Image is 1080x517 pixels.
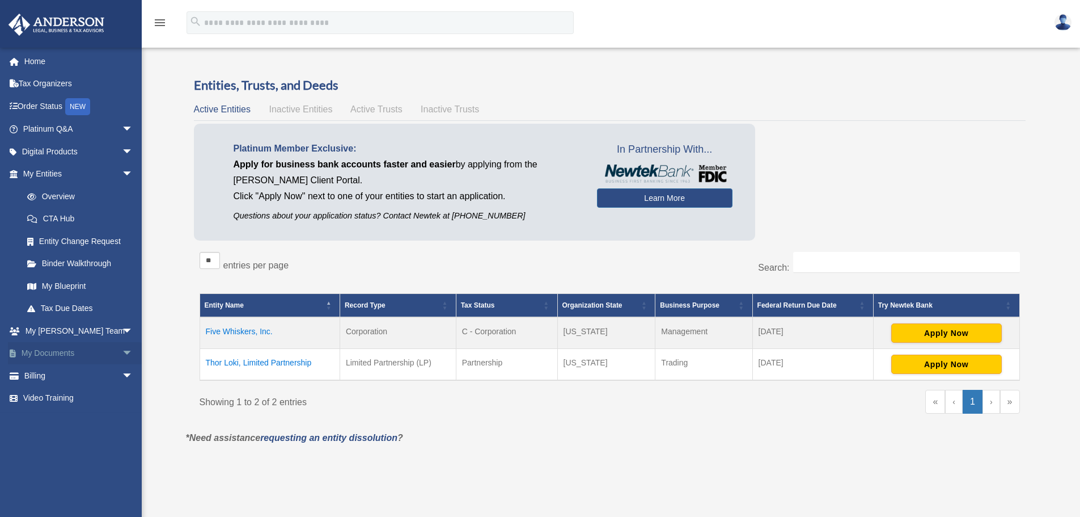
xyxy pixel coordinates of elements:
a: menu [153,20,167,30]
th: Business Purpose: Activate to sort [655,294,752,318]
span: Organization State [562,301,622,309]
a: My Entitiesarrow_drop_down [8,163,145,186]
label: entries per page [223,260,289,270]
td: [DATE] [752,349,873,381]
a: My Blueprint [16,275,145,297]
a: My [PERSON_NAME] Teamarrow_drop_down [8,320,150,342]
span: Business Purpose [660,301,719,309]
a: Home [8,50,150,73]
span: Inactive Trusts [421,104,479,114]
a: My Documentsarrow_drop_down [8,342,150,365]
div: NEW [65,98,90,115]
a: Overview [16,185,139,208]
td: [US_STATE] [557,317,655,349]
span: arrow_drop_down [122,118,145,141]
th: Record Type: Activate to sort [340,294,456,318]
a: First [925,390,945,414]
a: CTA Hub [16,208,145,230]
button: Apply Now [891,323,1002,343]
i: menu [153,16,167,30]
th: Tax Status: Activate to sort [456,294,557,318]
span: Active Trusts [350,104,403,114]
a: Order StatusNEW [8,95,150,118]
a: Video Training [8,387,150,410]
div: Try Newtek Bank [878,299,1002,312]
a: Digital Productsarrow_drop_down [8,140,150,163]
td: Five Whiskers, Inc. [200,317,340,349]
span: Federal Return Due Date [757,301,837,309]
td: Partnership [456,349,557,381]
img: NewtekBankLogoSM.png [603,165,727,183]
span: Active Entities [194,104,251,114]
a: Entity Change Request [16,230,145,253]
span: Apply for business bank accounts faster and easier [234,159,456,169]
a: Tax Due Dates [16,297,145,320]
td: Trading [655,349,752,381]
button: Apply Now [891,355,1002,374]
p: Platinum Member Exclusive: [234,141,580,157]
th: Try Newtek Bank : Activate to sort [873,294,1019,318]
img: Anderson Advisors Platinum Portal [5,14,108,36]
p: Click "Apply Now" next to one of your entities to start an application. [234,188,580,204]
span: Entity Name [205,301,244,309]
td: [DATE] [752,317,873,349]
a: Billingarrow_drop_down [8,364,150,387]
span: In Partnership With... [597,141,732,159]
a: Last [1000,390,1020,414]
span: arrow_drop_down [122,320,145,343]
th: Entity Name: Activate to invert sorting [200,294,340,318]
h3: Entities, Trusts, and Deeds [194,77,1026,94]
td: Thor Loki, Limited Partnership [200,349,340,381]
a: Binder Walkthrough [16,253,145,275]
a: Next [982,390,1000,414]
p: by applying from the [PERSON_NAME] Client Portal. [234,157,580,188]
em: *Need assistance ? [186,433,403,443]
a: Platinum Q&Aarrow_drop_down [8,118,150,141]
a: 1 [963,390,982,414]
img: User Pic [1054,14,1071,31]
i: search [189,15,202,28]
span: Inactive Entities [269,104,332,114]
td: C - Corporation [456,317,557,349]
span: arrow_drop_down [122,342,145,365]
th: Organization State: Activate to sort [557,294,655,318]
span: Tax Status [461,301,495,309]
span: arrow_drop_down [122,163,145,186]
a: requesting an entity dissolution [260,433,397,443]
th: Federal Return Due Date: Activate to sort [752,294,873,318]
label: Search: [758,263,789,272]
a: Tax Organizers [8,73,150,95]
p: Questions about your application status? Contact Newtek at [PHONE_NUMBER] [234,209,580,223]
span: Record Type [345,301,386,309]
td: Management [655,317,752,349]
span: arrow_drop_down [122,140,145,163]
span: arrow_drop_down [122,364,145,388]
div: Showing 1 to 2 of 2 entries [200,390,602,410]
td: Corporation [340,317,456,349]
a: Learn More [597,188,732,208]
td: Limited Partnership (LP) [340,349,456,381]
td: [US_STATE] [557,349,655,381]
a: Previous [945,390,963,414]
